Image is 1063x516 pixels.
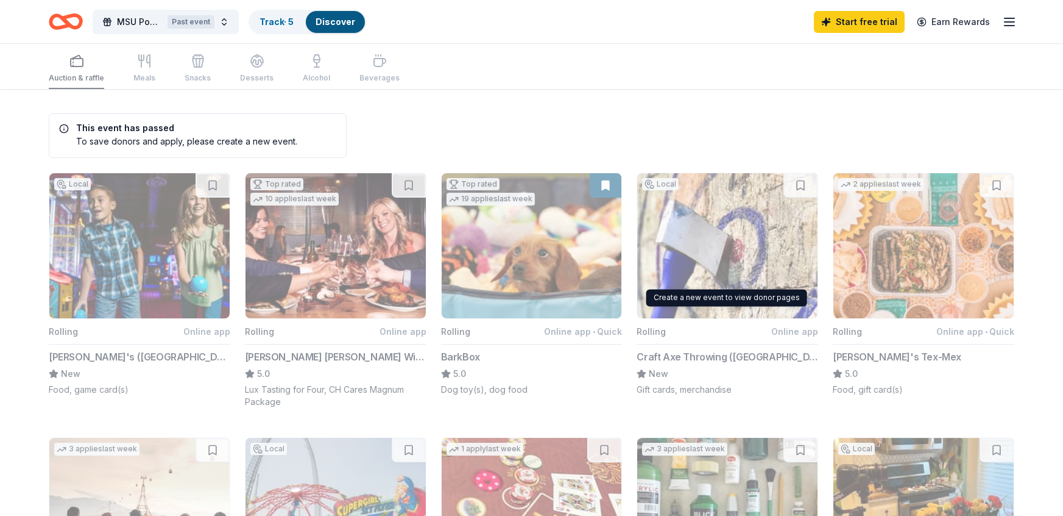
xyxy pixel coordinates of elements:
[49,7,83,36] a: Home
[909,11,997,33] a: Earn Rewards
[316,16,355,27] a: Discover
[168,15,214,29] div: Past event
[245,173,426,408] button: Image for Cooper's Hawk Winery and RestaurantsTop rated10 applieslast weekRollingOnline app[PERSO...
[59,124,297,132] h5: This event has passed
[249,10,366,34] button: Track· 5Discover
[441,173,623,396] button: Image for BarkBoxTop rated19 applieslast weekRollingOnline app•QuickBarkBox5.0Dog toy(s), dog food
[814,11,905,33] a: Start free trial
[646,289,807,306] div: Create a new event to view donor pages
[260,16,294,27] a: Track· 5
[59,135,297,148] div: To save donors and apply, please create a new event.
[49,173,230,396] button: Image for Andy B's (Springfield)LocalRollingOnline app[PERSON_NAME]'s ([GEOGRAPHIC_DATA])NewFood,...
[637,173,818,396] button: Image for Craft Axe Throwing (Springfield)LocalRollingOnline appCraft Axe Throwing ([GEOGRAPHIC_D...
[833,173,1014,396] button: Image for Chuy's Tex-Mex2 applieslast weekRollingOnline app•Quick[PERSON_NAME]'s Tex-Mex5.0Food, ...
[93,10,239,34] button: MSU PowwowPast event
[117,15,163,29] span: MSU Powwow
